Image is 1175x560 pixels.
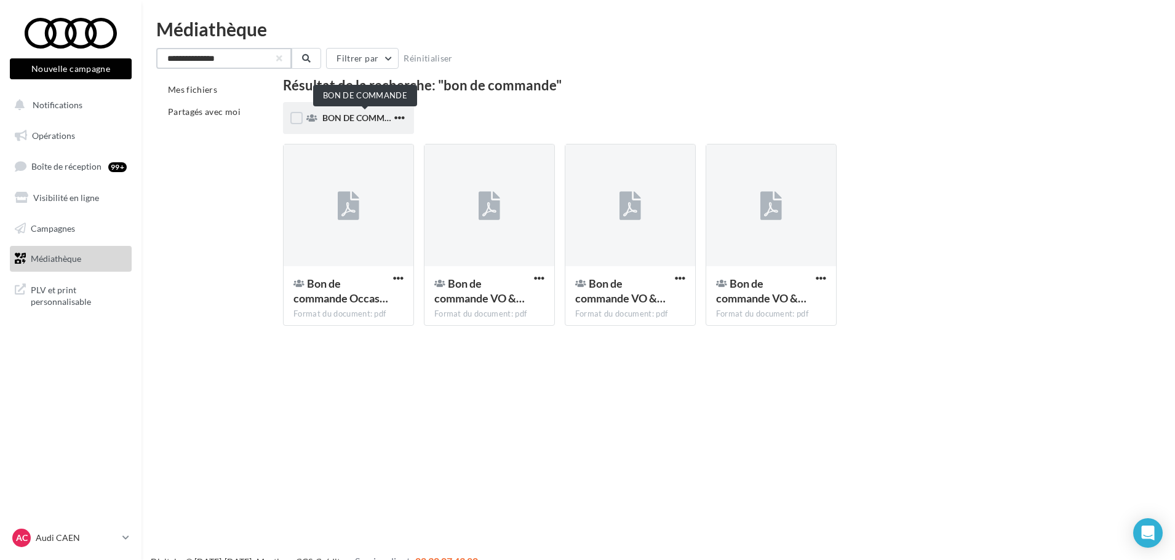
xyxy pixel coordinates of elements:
button: Filtrer par [326,48,399,69]
span: Boîte de réception [31,161,102,172]
span: PLV et print personnalisable [31,282,127,308]
div: Format du document: pdf [575,309,685,320]
span: Bon de commande VO & CGV Garantie Flex [575,277,666,305]
div: Open Intercom Messenger [1133,518,1163,548]
div: Format du document: pdf [434,309,544,320]
span: Campagnes [31,223,75,233]
span: BON DE COMMANDE [322,112,408,123]
a: Médiathèque [7,246,134,272]
span: Opérations [32,130,75,141]
a: AC Audi CAEN [10,526,132,550]
a: Boîte de réception99+ [7,153,134,179]
a: Visibilité en ligne [7,185,134,211]
button: Notifications [7,92,129,118]
span: AC [16,532,28,544]
button: Réinitialiser [399,51,458,66]
div: 99+ [108,162,127,172]
div: Résultat de la recherche: "bon de commande" [283,79,1118,92]
span: Médiathèque [31,253,81,264]
div: Médiathèque [156,20,1160,38]
span: Notifications [33,100,82,110]
div: Format du document: pdf [716,309,826,320]
span: Visibilité en ligne [33,192,99,203]
div: BON DE COMMANDE [313,85,417,106]
span: Mes fichiers [168,84,217,95]
button: Nouvelle campagne [10,58,132,79]
span: Partagés avec moi [168,106,241,117]
p: Audi CAEN [36,532,117,544]
div: Format du document: pdf [293,309,404,320]
span: Bon de commande VO & CGV Garantie Access [434,277,525,305]
a: PLV et print personnalisable [7,277,134,313]
span: Bon de commande VO & CGV Garantie plus [716,277,807,305]
a: Opérations [7,123,134,149]
a: Campagnes [7,216,134,242]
